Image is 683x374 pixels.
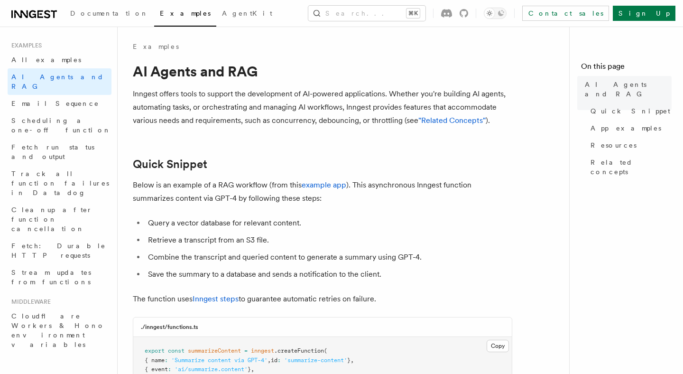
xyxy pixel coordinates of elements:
li: Combine the transcript and queried content to generate a summary using GPT-4. [145,251,512,264]
a: Contact sales [522,6,609,21]
a: Stream updates from functions [8,264,111,290]
span: export [145,347,165,354]
span: = [244,347,248,354]
button: Toggle dark mode [484,8,507,19]
span: 'ai/summarize.content' [175,366,248,373]
span: Related concepts [591,158,672,177]
span: : [277,357,281,364]
button: Copy [487,340,509,352]
a: Resources [587,137,672,154]
a: Track all function failures in Datadog [8,165,111,201]
span: Documentation [70,9,148,17]
kbd: ⌘K [406,9,420,18]
a: Cloudflare Workers & Hono environment variables [8,308,111,353]
a: Scheduling a one-off function [8,112,111,139]
span: } [347,357,351,364]
li: Query a vector database for relevant content. [145,216,512,230]
li: Save the summary to a database and sends a notification to the client. [145,268,512,281]
a: Examples [133,42,179,51]
span: Fetch: Durable HTTP requests [11,242,106,259]
span: { name [145,357,165,364]
a: example app [302,180,346,189]
span: AI Agents and RAG [11,73,104,90]
span: .createFunction [274,347,324,354]
a: Email Sequence [8,95,111,112]
a: Related concepts [587,154,672,180]
a: Inngest steps [193,294,239,303]
p: Inngest offers tools to support the development of AI-powered applications. Whether you're buildi... [133,87,512,127]
a: Examples [154,3,216,27]
span: All examples [11,56,81,64]
a: Fetch: Durable HTTP requests [8,237,111,264]
span: Cloudflare Workers & Hono environment variables [11,312,105,348]
a: Fetch run status and output [8,139,111,165]
span: inngest [251,347,274,354]
a: "Related Concepts" [418,116,486,125]
a: AI Agents and RAG [581,76,672,103]
span: AgentKit [222,9,272,17]
span: Email Sequence [11,100,99,107]
a: Documentation [65,3,154,26]
span: ( [324,347,327,354]
h3: ./inngest/functions.ts [141,323,198,331]
span: const [168,347,185,354]
button: Search...⌘K [308,6,425,21]
a: AgentKit [216,3,278,26]
span: , [268,357,271,364]
span: Stream updates from functions [11,269,91,286]
span: Fetch run status and output [11,143,94,160]
h1: AI Agents and RAG [133,63,512,80]
span: Cleanup after function cancellation [11,206,92,233]
a: App examples [587,120,672,137]
a: AI Agents and RAG [8,68,111,95]
span: } [248,366,251,373]
span: Examples [8,42,42,49]
span: AI Agents and RAG [585,80,672,99]
span: Track all function failures in Datadog [11,170,109,196]
span: App examples [591,123,661,133]
span: summarizeContent [188,347,241,354]
span: Resources [591,140,637,150]
span: Examples [160,9,211,17]
a: Cleanup after function cancellation [8,201,111,237]
a: Quick Snippet [133,158,207,171]
h4: On this page [581,61,672,76]
span: , [251,366,254,373]
span: 'Summarize content via GPT-4' [171,357,268,364]
span: : [168,366,171,373]
span: Quick Snippet [591,106,670,116]
span: Scheduling a one-off function [11,117,111,134]
li: Retrieve a transcript from an S3 file. [145,234,512,247]
span: Middleware [8,298,51,306]
a: Quick Snippet [587,103,672,120]
p: Below is an example of a RAG workflow (from this ). This asynchronous Inngest function summarizes... [133,178,512,205]
p: The function uses to guarantee automatic retries on failure. [133,292,512,306]
span: : [165,357,168,364]
span: id [271,357,277,364]
a: All examples [8,51,111,68]
span: { event [145,366,168,373]
a: Sign Up [613,6,675,21]
span: , [351,357,354,364]
span: 'summarize-content' [284,357,347,364]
